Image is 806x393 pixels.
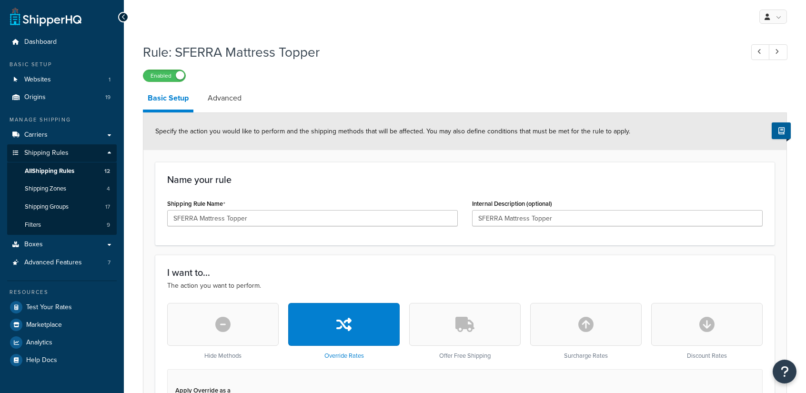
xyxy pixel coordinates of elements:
span: Test Your Rates [26,303,72,312]
div: Discount Rates [651,303,763,360]
a: Advanced Features7 [7,254,117,272]
span: Help Docs [26,356,57,364]
a: Analytics [7,334,117,351]
button: Open Resource Center [773,360,796,383]
div: Resources [7,288,117,296]
span: Advanced Features [24,259,82,267]
a: Help Docs [7,352,117,369]
a: Websites1 [7,71,117,89]
div: Surcharge Rates [530,303,642,360]
li: Filters [7,216,117,234]
span: Origins [24,93,46,101]
span: Shipping Rules [24,149,69,157]
h3: Name your rule [167,174,763,185]
div: Override Rates [288,303,400,360]
li: Advanced Features [7,254,117,272]
label: Enabled [143,70,185,81]
li: Shipping Rules [7,144,117,235]
span: Dashboard [24,38,57,46]
span: 12 [104,167,110,175]
span: Filters [25,221,41,229]
a: AllShipping Rules12 [7,162,117,180]
div: Hide Methods [167,303,279,360]
a: Shipping Groups17 [7,198,117,216]
span: 17 [105,203,110,211]
li: Origins [7,89,117,106]
span: Carriers [24,131,48,139]
span: 7 [108,259,111,267]
a: Origins19 [7,89,117,106]
h1: Rule: SFERRA Mattress Topper [143,43,734,61]
li: Shipping Groups [7,198,117,216]
a: Advanced [203,87,246,110]
li: Websites [7,71,117,89]
h3: I want to... [167,267,763,278]
span: 19 [105,93,111,101]
label: Shipping Rule Name [167,200,225,208]
a: Shipping Zones4 [7,180,117,198]
span: Specify the action you would like to perform and the shipping methods that will be affected. You ... [155,126,630,136]
a: Marketplace [7,316,117,333]
div: Basic Setup [7,60,117,69]
div: Manage Shipping [7,116,117,124]
a: Boxes [7,236,117,253]
a: Test Your Rates [7,299,117,316]
a: Carriers [7,126,117,144]
a: Next Record [769,44,787,60]
span: Websites [24,76,51,84]
span: All Shipping Rules [25,167,74,175]
label: Internal Description (optional) [472,200,552,207]
span: Analytics [26,339,52,347]
span: Marketplace [26,321,62,329]
span: Shipping Zones [25,185,66,193]
span: 1 [109,76,111,84]
button: Show Help Docs [772,122,791,139]
li: Shipping Zones [7,180,117,198]
span: Boxes [24,241,43,249]
span: Shipping Groups [25,203,69,211]
a: Previous Record [751,44,770,60]
div: Offer Free Shipping [409,303,521,360]
a: Filters9 [7,216,117,234]
span: 9 [107,221,110,229]
a: Shipping Rules [7,144,117,162]
a: Basic Setup [143,87,193,112]
span: 4 [107,185,110,193]
p: The action you want to perform. [167,281,763,291]
a: Dashboard [7,33,117,51]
